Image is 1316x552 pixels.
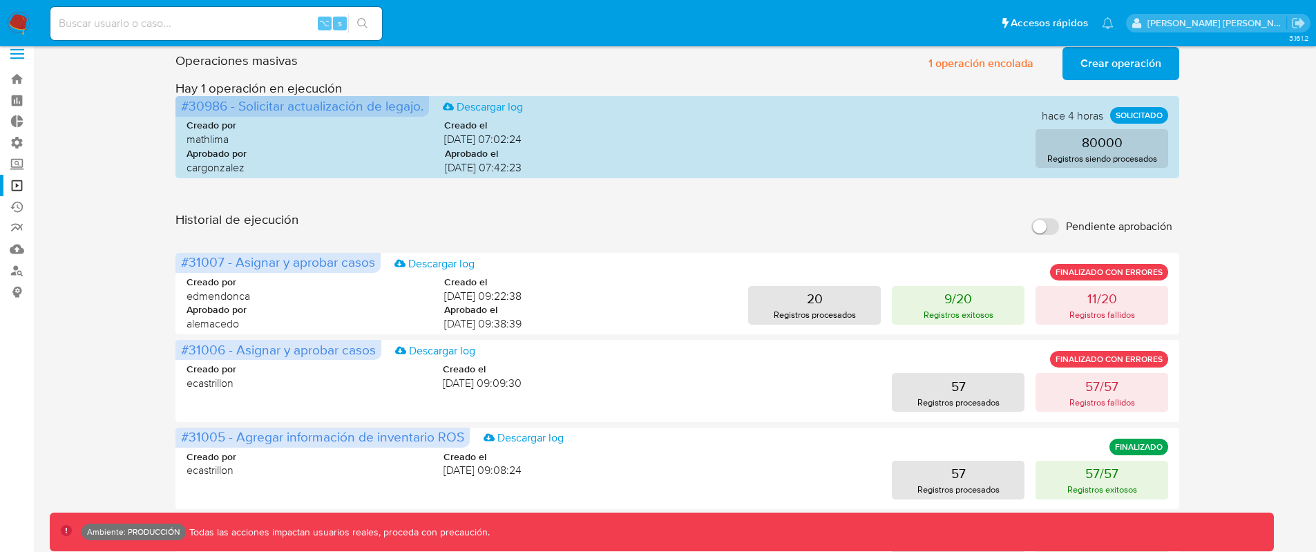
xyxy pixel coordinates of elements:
a: Salir [1291,16,1306,30]
button: search-icon [348,14,376,33]
span: Accesos rápidos [1011,16,1088,30]
p: Todas las acciones impactan usuarios reales, proceda con precaución. [186,526,490,539]
input: Buscar usuario o caso... [50,15,382,32]
span: s [338,17,342,30]
span: 3.161.2 [1289,32,1309,44]
p: omar.guzman@mercadolibre.com.co [1147,17,1287,30]
a: Notificaciones [1102,17,1114,29]
span: ⌥ [319,17,330,30]
p: Ambiente: PRODUCCIÓN [87,529,180,535]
